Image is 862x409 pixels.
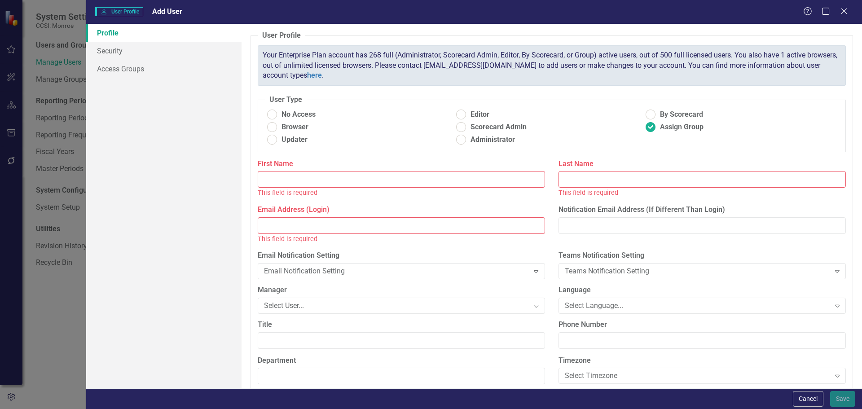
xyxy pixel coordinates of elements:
span: Editor [471,110,489,120]
span: No Access [281,110,316,120]
span: Administrator [471,135,515,145]
label: Email Notification Setting [258,251,545,261]
div: Email Notification Setting [264,266,529,277]
span: Add User [152,7,182,16]
span: Scorecard Admin [471,122,527,132]
div: Teams Notification Setting [565,266,830,277]
div: This field is required [258,234,545,244]
label: Manager [258,285,545,295]
span: User Profile [95,7,143,16]
a: Security [86,42,242,60]
div: Select Language... [565,300,830,311]
button: Save [830,391,855,407]
a: Profile [86,24,242,42]
span: Assign Group [660,122,704,132]
span: Updater [281,135,308,145]
div: Select Timezone [565,371,830,381]
button: Cancel [793,391,823,407]
label: Language [559,285,846,295]
div: This field is required [258,188,545,198]
legend: User Type [265,95,307,105]
a: Access Groups [86,60,242,78]
label: Teams Notification Setting [559,251,846,261]
span: By Scorecard [660,110,703,120]
label: Last Name [559,159,846,169]
label: First Name [258,159,545,169]
label: Department [258,356,545,366]
div: Select User... [264,300,529,311]
span: Your Enterprise Plan account has 268 full (Administrator, Scorecard Admin, Editor, By Scorecard, ... [263,51,837,80]
label: Title [258,320,545,330]
a: here [307,71,322,79]
label: Notification Email Address (If Different Than Login) [559,205,846,215]
span: Browser [281,122,308,132]
label: Phone Number [559,320,846,330]
legend: User Profile [258,31,305,41]
div: This field is required [559,188,846,198]
label: Email Address (Login) [258,205,545,215]
label: Timezone [559,356,846,366]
